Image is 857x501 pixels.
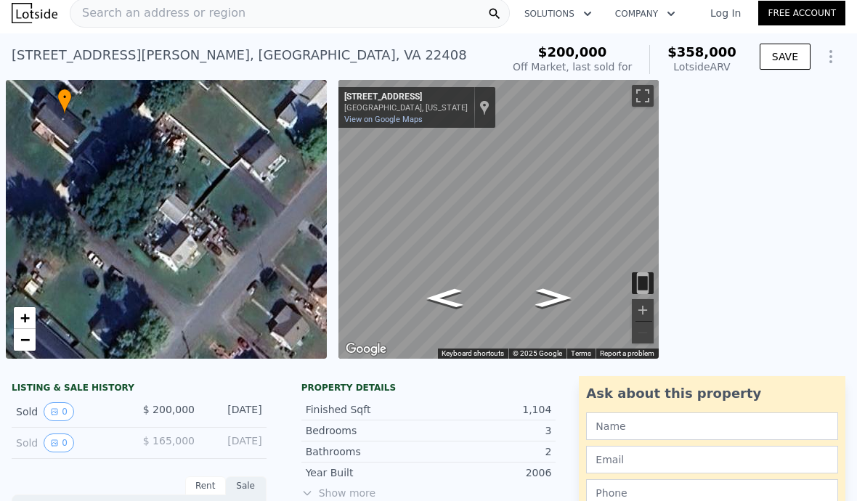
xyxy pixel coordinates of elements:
div: 3 [428,423,551,438]
div: [GEOGRAPHIC_DATA], [US_STATE] [344,103,468,113]
span: $ 200,000 [143,404,195,415]
div: Sold [16,433,127,452]
div: Year Built [306,465,428,480]
span: • [57,91,72,104]
button: Keyboard shortcuts [442,349,504,359]
div: • [57,89,72,114]
a: Free Account [758,1,845,25]
img: Google [342,340,390,359]
div: Sold [16,402,127,421]
div: Rent [185,476,226,495]
span: Search an address or region [70,4,245,22]
span: $ 165,000 [143,435,195,447]
div: Property details [301,382,556,394]
div: [STREET_ADDRESS] [344,91,468,103]
button: Company [604,1,687,27]
div: Sale [226,476,267,495]
button: SAVE [760,44,811,70]
span: Show more [301,486,556,500]
input: Name [586,412,838,440]
div: LISTING & SALE HISTORY [12,382,267,396]
a: Zoom in [14,307,36,329]
div: 2 [428,444,551,459]
path: Go Northwest, 1st St [410,284,479,312]
button: Toggle fullscreen view [632,85,654,107]
a: Terms [571,349,591,357]
div: 1,104 [428,402,551,417]
button: Solutions [513,1,604,27]
span: + [20,309,30,327]
path: Go Southeast, 1st St [520,284,587,311]
div: [DATE] [206,433,262,452]
a: Report a problem [600,349,654,357]
button: View historical data [44,433,74,452]
div: [STREET_ADDRESS][PERSON_NAME] , [GEOGRAPHIC_DATA] , VA 22408 [12,45,467,65]
div: Bedrooms [306,423,428,438]
span: $358,000 [667,44,736,60]
div: Ask about this property [586,383,838,404]
span: $200,000 [538,44,607,60]
a: Log In [693,6,758,20]
a: View on Google Maps [344,115,423,124]
a: Open this area in Google Maps (opens a new window) [342,340,390,359]
button: View historical data [44,402,74,421]
div: [DATE] [206,402,262,421]
div: Bathrooms [306,444,428,459]
button: Zoom in [632,299,654,321]
div: Lotside ARV [667,60,736,74]
span: © 2025 Google [513,349,562,357]
img: Lotside [12,3,57,23]
input: Email [586,446,838,473]
a: Show location on map [479,99,490,115]
span: − [20,330,30,349]
div: Off Market, last sold for [513,60,632,74]
div: Street View [338,80,659,359]
div: 2006 [428,465,551,480]
button: Toggle motion tracking [632,272,654,294]
a: Zoom out [14,329,36,351]
div: Map [338,80,659,359]
button: Show Options [816,42,845,71]
div: Finished Sqft [306,402,428,417]
button: Zoom out [632,322,654,343]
